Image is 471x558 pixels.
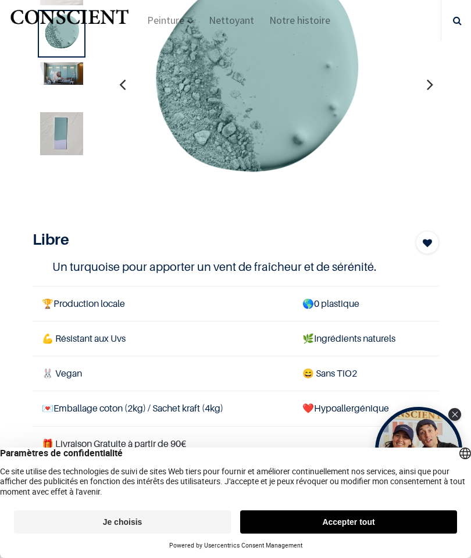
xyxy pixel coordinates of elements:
[33,286,294,321] td: Production locale
[147,13,184,27] span: Peinture
[42,367,82,379] span: 🐰 Vegan
[293,321,438,356] td: Ingrédients naturels
[423,236,432,250] span: Add to wishlist
[33,231,378,249] h1: Libre
[9,5,130,36] a: Logo of Conscient
[269,13,330,27] span: Notre histoire
[302,332,314,344] span: 🌿
[42,402,53,414] span: 💌
[416,231,439,254] button: Add to wishlist
[209,13,254,27] span: Nettoyant
[302,298,314,309] span: 🌎
[293,356,438,391] td: ans TiO2
[52,258,418,276] h4: Un turquoise pour apporter un vent de fraîcheur et de sérénité.
[293,391,438,426] td: ❤️Hypoallergénique
[42,298,53,309] span: 🏆
[42,332,126,344] span: 💪 Résistant aux Uvs
[33,391,294,426] td: Emballage coton (2kg) / Sachet kraft (4kg)
[293,286,438,321] td: 0 plastique
[40,62,83,85] img: Product image
[10,10,45,45] button: Open chat widget
[42,438,186,449] font: 🎁 Livraison Gratuite à partir de 90€
[375,407,462,494] div: Tolstoy bubble widget
[302,367,321,379] span: 😄 S
[9,5,130,36] img: Conscient
[40,112,83,155] img: Product image
[375,407,462,494] div: Open Tolstoy
[448,408,461,421] div: Close Tolstoy widget
[375,407,462,494] div: Open Tolstoy widget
